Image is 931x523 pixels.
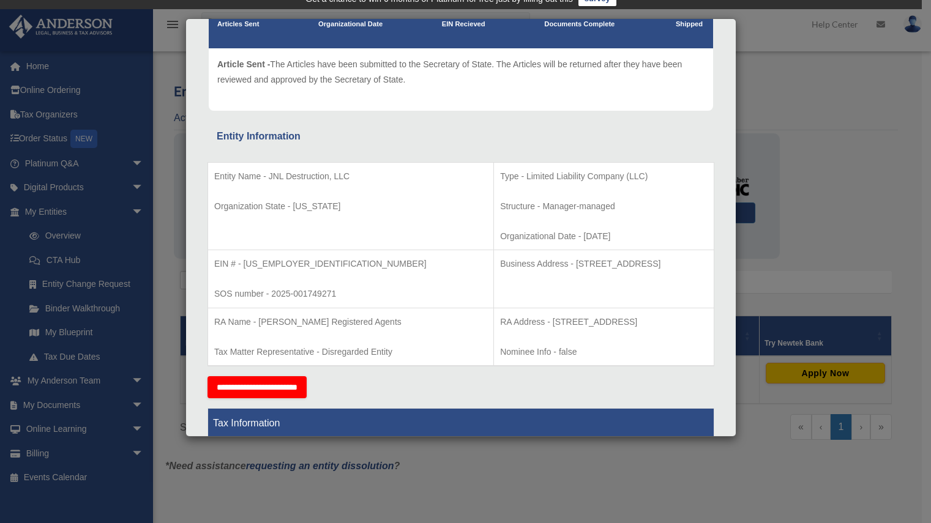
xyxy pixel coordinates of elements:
[217,18,259,31] p: Articles Sent
[214,256,487,272] p: EIN # - [US_EMPLOYER_IDENTIFICATION_NUMBER]
[214,169,487,184] p: Entity Name - JNL Destruction, LLC
[442,18,485,31] p: EIN Recieved
[500,256,708,272] p: Business Address - [STREET_ADDRESS]
[214,314,487,330] p: RA Name - [PERSON_NAME] Registered Agents
[500,344,708,360] p: Nominee Info - false
[217,128,705,145] div: Entity Information
[214,344,487,360] p: Tax Matter Representative - Disregarded Entity
[217,59,270,69] span: Article Sent -
[500,169,708,184] p: Type - Limited Liability Company (LLC)
[674,18,705,31] p: Shipped
[214,199,487,214] p: Organization State - [US_STATE]
[214,286,487,302] p: SOS number - 2025-001749271
[217,57,705,87] p: The Articles have been submitted to the Secretary of State. The Articles will be returned after t...
[544,18,615,31] p: Documents Complete
[500,229,708,244] p: Organizational Date - [DATE]
[500,314,708,330] p: RA Address - [STREET_ADDRESS]
[318,18,383,31] p: Organizational Date
[500,199,708,214] p: Structure - Manager-managed
[208,409,714,439] th: Tax Information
